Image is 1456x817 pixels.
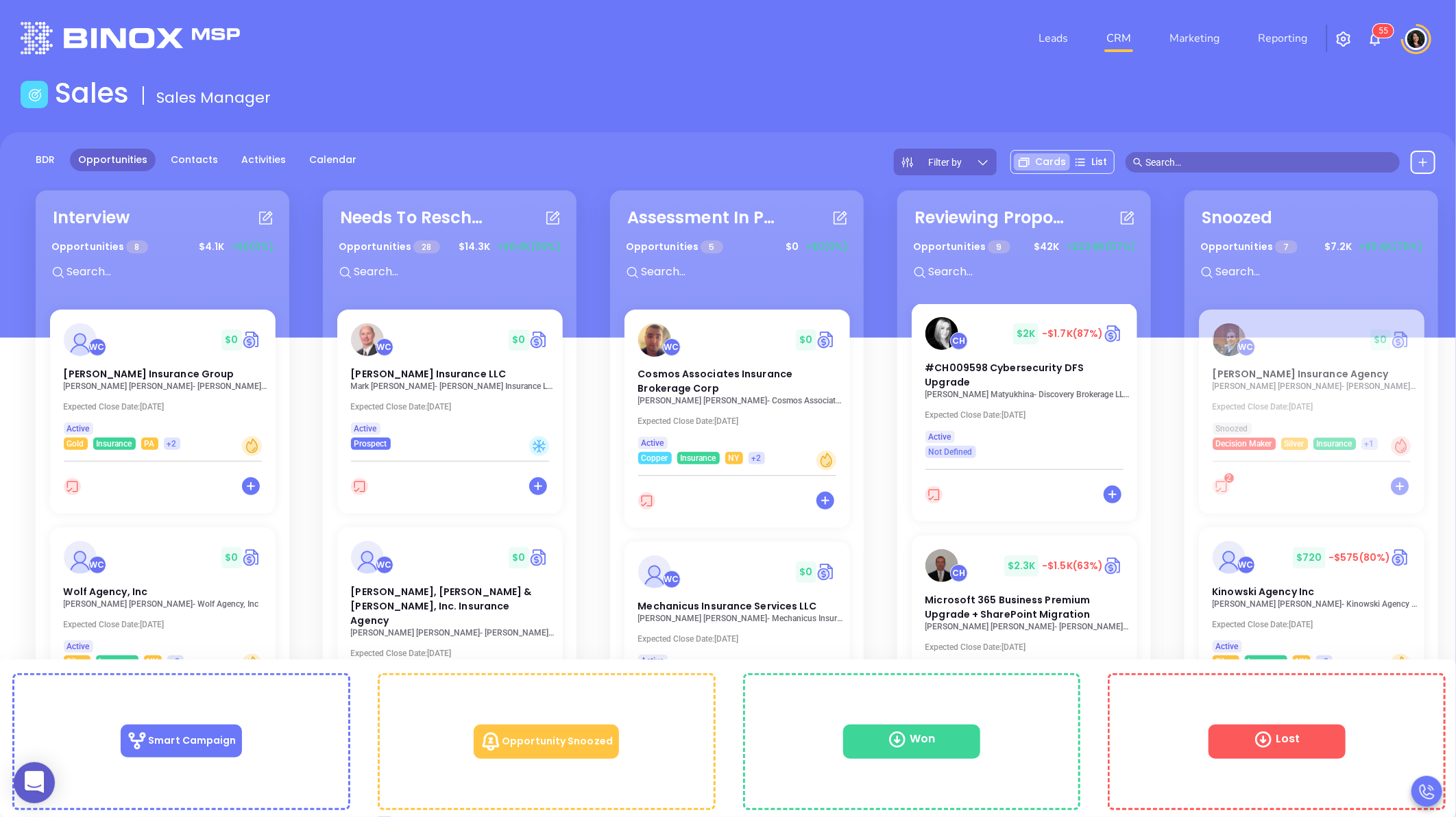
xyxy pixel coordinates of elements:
[242,329,262,350] img: Quote
[1213,585,1315,599] span: Kinowski Agency Inc
[88,338,106,356] div: Walter Contreras
[925,622,1131,631] p: Allan Kaplan - Kaplan Insurance
[1373,24,1394,38] sup: 55
[1104,555,1124,576] a: Quote
[925,410,1131,420] p: Expected Close Date: [DATE]
[912,536,1137,690] a: profileCarla Humber$2.3K-$1.5K(63%)Circle dollarMicrosoft 365 Business Premium Upgrade + SharePoi...
[1216,421,1248,436] span: Snoozed
[1367,31,1383,47] img: iconNotification
[796,562,816,583] span: $ 0
[816,451,836,470] div: Warm
[925,593,1091,621] span: Microsoft 365 Business Premium Upgrade + SharePoint Migration
[816,329,836,350] a: Quote
[1200,234,1298,260] p: Opportunities
[1042,559,1103,573] span: -$1.5K (63%)
[351,367,507,381] span: Reilly Insurance LLC
[509,329,529,351] span: $ 0
[1066,240,1135,254] span: +$23.8K (57%)
[1391,547,1411,568] img: Quote
[929,158,962,167] span: Filter by
[796,329,816,351] span: $ 0
[351,323,384,356] img: Reilly Insurance LLC
[638,416,844,426] p: Expected Close Date: [DATE]
[64,541,97,574] img: Wolf Agency, Inc
[351,628,557,638] p: Adam S. Zogby - Scalzo, Zogby & Wittig, Inc. Insurance Agency
[354,421,377,436] span: Active
[64,402,269,412] p: Expected Close Date: [DATE]
[339,234,440,260] p: Opportunities
[162,149,226,171] a: Contacts
[1216,436,1272,451] span: Decision Maker
[1293,547,1325,568] span: $ 720
[1033,25,1073,52] a: Leads
[638,555,671,588] img: Mechanicus Insurance Services LLC
[529,547,549,568] img: Quote
[497,240,561,254] span: +$8.4K (59%)
[242,654,262,674] div: Warm
[816,562,836,582] img: Quote
[1104,323,1124,344] a: Quote
[950,332,968,350] div: Carla Humber
[1359,240,1422,254] span: +$5.4K (75%)
[640,263,845,281] input: Search...
[1014,153,1070,171] div: Cards
[843,725,980,759] span: Won
[782,236,802,257] span: $ 0
[351,402,557,412] p: Expected Close Date: [DATE]
[1042,327,1103,340] span: -$1.7K (87%)
[97,436,132,451] span: Insurance
[221,329,241,351] span: $ 0
[1317,436,1352,451] span: Insurance
[351,381,557,391] p: Mark Reilly - Reilly Insurance LLC
[50,310,276,450] a: profileWalter Contreras$0Circle dollar[PERSON_NAME] Insurance Group[PERSON_NAME] [PERSON_NAME]- [...
[351,541,384,574] img: Scalzo, Zogby & Wittig, Inc. Insurance Agency
[64,585,148,599] span: Wolf Agency, Inc
[126,240,147,253] span: 8
[231,240,274,254] span: +$0 (0%)
[195,236,228,257] span: $ 4.1K
[171,654,180,669] span: +2
[51,234,148,260] p: Opportunities
[638,614,844,623] p: David Schonbrun - Mechanicus Insurance Services LLC
[950,564,968,582] div: Carla Humber
[147,654,158,669] span: NY
[53,205,130,230] div: Interview
[376,556,393,574] div: Walter Contreras
[233,149,294,171] a: Activities
[1285,436,1305,451] span: Silver
[1370,329,1390,351] span: $ 0
[1213,541,1246,574] img: Kinowski Agency Inc
[1133,158,1143,167] span: search
[354,436,387,451] span: Prospect
[1226,473,1231,483] span: 2
[145,436,155,451] span: PA
[50,527,276,668] a: profileWalter Contreras$0Circle dollarWolf Agency, Inc[PERSON_NAME] [PERSON_NAME]- Wolf Agency, I...
[929,429,951,444] span: Active
[1101,25,1137,52] a: CRM
[681,451,716,466] span: Insurance
[55,77,129,110] h1: Sales
[729,451,740,466] span: NY
[21,22,240,54] img: logo
[638,599,817,613] span: Mechanicus Insurance Services LLC
[1030,236,1063,257] span: $ 42K
[1213,381,1418,391] p: Paul Meagher - Meagher Insurance Agency
[529,329,549,350] img: Quote
[1391,654,1411,674] div: Warm
[627,205,778,230] div: Assessment In Progress
[1383,26,1388,36] span: 5
[1391,329,1411,350] img: Quote
[242,547,262,568] img: Quote
[67,421,90,436] span: Active
[474,725,619,759] p: Opportunity Snoozed
[642,451,668,466] span: Copper
[64,381,269,391] p: Lee Anderson - Anderson Insurance Group
[1164,25,1225,52] a: Marketing
[1199,310,1424,450] a: profileWalter Contreras$0Circle dollar[PERSON_NAME] Insurance Agency[PERSON_NAME] [PERSON_NAME]- ...
[376,338,393,356] div: Walter Contreras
